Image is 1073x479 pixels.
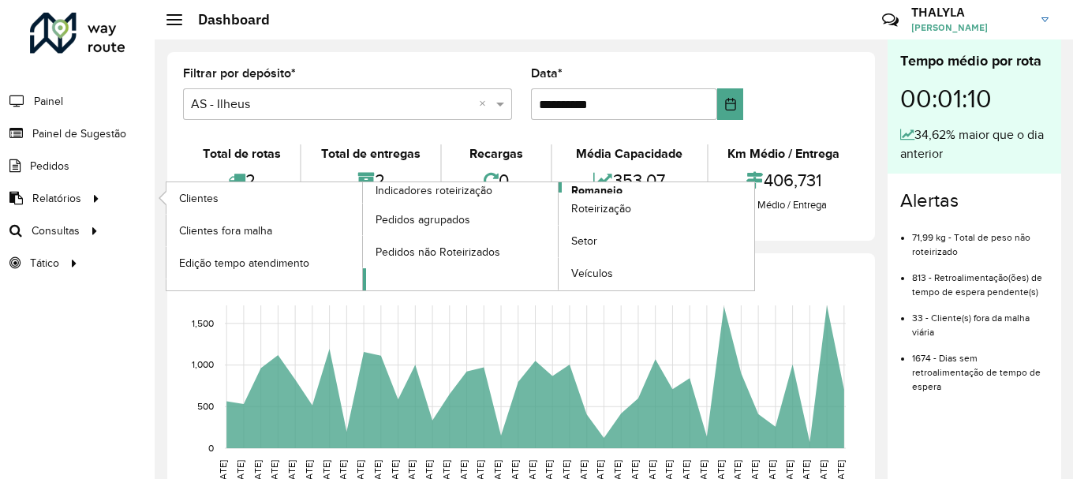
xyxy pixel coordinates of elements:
[911,5,1030,20] h3: THALYLA
[912,299,1049,339] li: 33 - Cliente(s) fora da malha viária
[571,200,631,217] span: Roteirização
[32,223,80,239] span: Consultas
[559,258,754,290] a: Veículos
[556,163,702,197] div: 353,07
[712,197,855,213] div: Km Médio / Entrega
[363,182,755,290] a: Romaneio
[712,163,855,197] div: 406,731
[912,219,1049,259] li: 71,99 kg - Total de peso não roteirizado
[363,236,559,268] a: Pedidos não Roteirizados
[479,95,492,114] span: Clear all
[571,182,622,199] span: Romaneio
[30,255,59,271] span: Tático
[911,21,1030,35] span: [PERSON_NAME]
[556,144,702,163] div: Média Capacidade
[900,125,1049,163] div: 34,62% maior que o dia anterior
[446,163,547,197] div: 0
[912,339,1049,394] li: 1674 - Dias sem retroalimentação de tempo de espera
[182,11,270,28] h2: Dashboard
[192,318,214,328] text: 1,500
[30,158,69,174] span: Pedidos
[531,64,563,83] label: Data
[166,247,362,279] a: Edição tempo atendimento
[376,211,470,228] span: Pedidos agrupados
[208,443,214,453] text: 0
[192,360,214,370] text: 1,000
[900,51,1049,72] div: Tempo médio por rota
[571,265,613,282] span: Veículos
[446,144,547,163] div: Recargas
[179,190,219,207] span: Clientes
[183,64,296,83] label: Filtrar por depósito
[166,215,362,246] a: Clientes fora malha
[32,190,81,207] span: Relatórios
[305,144,436,163] div: Total de entregas
[32,125,126,142] span: Painel de Sugestão
[166,182,559,290] a: Indicadores roteirização
[187,144,296,163] div: Total de rotas
[712,144,855,163] div: Km Médio / Entrega
[179,223,272,239] span: Clientes fora malha
[187,163,296,197] div: 2
[559,193,754,225] a: Roteirização
[376,182,492,199] span: Indicadores roteirização
[912,259,1049,299] li: 813 - Retroalimentação(ões) de tempo de espera pendente(s)
[559,226,754,257] a: Setor
[717,88,743,120] button: Choose Date
[166,182,362,214] a: Clientes
[305,163,436,197] div: 2
[873,3,907,37] a: Contato Rápido
[34,93,63,110] span: Painel
[179,255,309,271] span: Edição tempo atendimento
[363,204,559,235] a: Pedidos agrupados
[197,401,214,411] text: 500
[900,72,1049,125] div: 00:01:10
[376,244,500,260] span: Pedidos não Roteirizados
[900,189,1049,212] h4: Alertas
[571,233,597,249] span: Setor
